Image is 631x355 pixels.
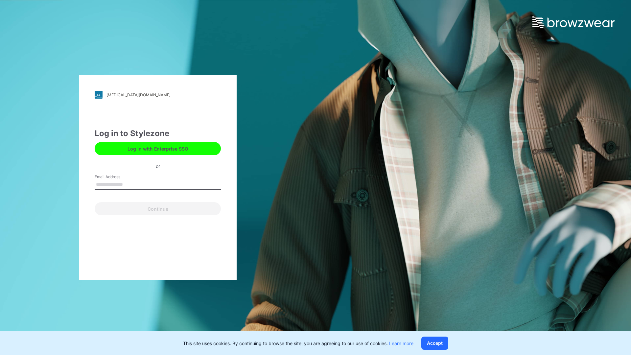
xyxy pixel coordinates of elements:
[151,162,165,169] div: or
[95,174,141,180] label: Email Address
[532,16,615,28] img: browzwear-logo.e42bd6dac1945053ebaf764b6aa21510.svg
[183,340,413,347] p: This site uses cookies. By continuing to browse the site, you are agreeing to our use of cookies.
[95,128,221,139] div: Log in to Stylezone
[95,142,221,155] button: Log in with Enterprise SSO
[389,341,413,346] a: Learn more
[95,91,103,99] img: stylezone-logo.562084cfcfab977791bfbf7441f1a819.svg
[106,92,171,97] div: [MEDICAL_DATA][DOMAIN_NAME]
[421,337,448,350] button: Accept
[95,91,221,99] a: [MEDICAL_DATA][DOMAIN_NAME]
